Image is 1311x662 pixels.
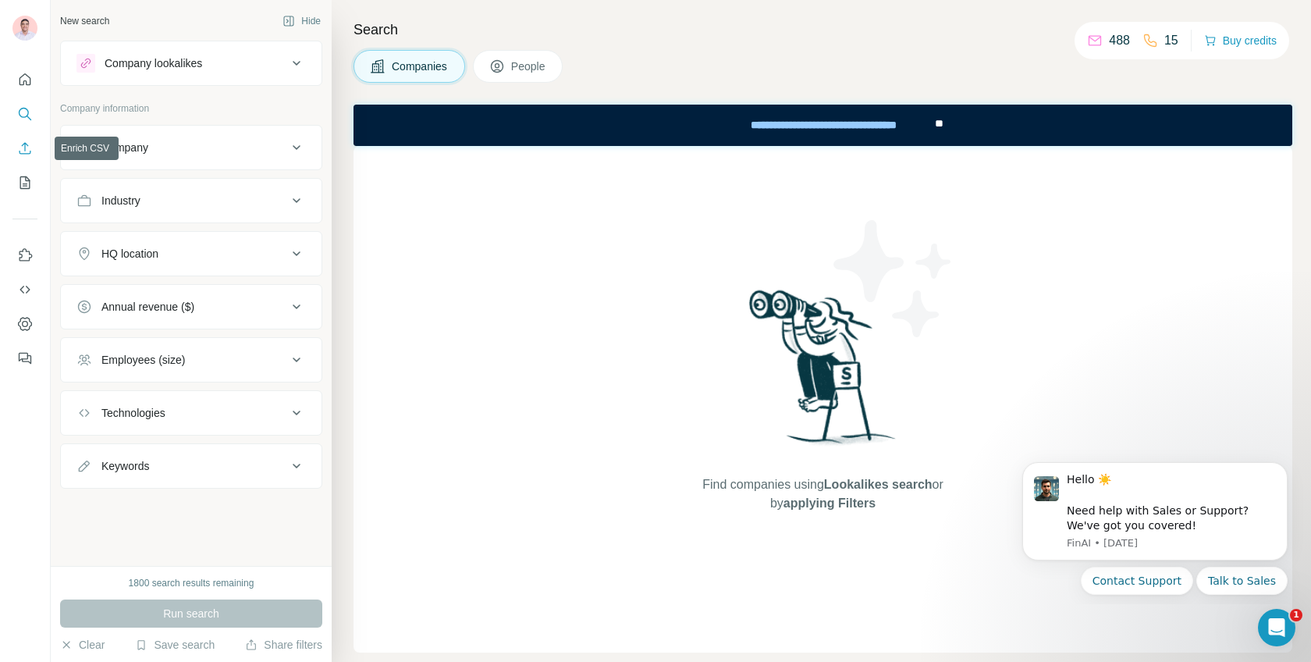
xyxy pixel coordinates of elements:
div: Technologies [101,405,165,421]
div: Annual revenue ($) [101,299,194,315]
button: Share filters [245,637,322,653]
button: Keywords [61,447,322,485]
span: 1 [1290,609,1302,621]
button: Use Surfe on LinkedIn [12,241,37,269]
button: Industry [61,182,322,219]
div: Keywords [101,458,149,474]
button: Technologies [61,394,322,432]
p: 488 [1109,31,1130,50]
button: My lists [12,169,37,197]
button: Save search [135,637,215,653]
h4: Search [354,19,1292,41]
button: Feedback [12,344,37,372]
button: Search [12,100,37,128]
div: Industry [101,193,140,208]
div: HQ location [101,246,158,262]
div: Company lookalikes [105,55,202,71]
span: People [511,59,547,74]
button: Buy credits [1204,30,1277,52]
iframe: Intercom live chat [1258,609,1295,646]
button: Dashboard [12,310,37,338]
img: Surfe Illustration - Woman searching with binoculars [742,286,904,460]
button: Annual revenue ($) [61,288,322,326]
div: New search [60,14,109,28]
div: Company [101,140,148,155]
p: 15 [1164,31,1178,50]
span: Find companies using or by [698,475,947,513]
div: Employees (size) [101,352,185,368]
div: 1800 search results remaining [129,576,254,590]
p: Company information [60,101,322,116]
button: Clear [60,637,105,653]
button: Company lookalikes [61,44,322,82]
button: Quick start [12,66,37,94]
iframe: Intercom notifications message [999,450,1311,604]
button: Company [61,129,322,166]
button: HQ location [61,235,322,272]
button: Employees (size) [61,341,322,379]
span: applying Filters [783,496,876,510]
span: Companies [392,59,449,74]
button: Enrich CSV [12,134,37,162]
span: Lookalikes search [824,478,933,491]
img: Avatar [12,16,37,41]
iframe: Banner [354,105,1292,146]
button: Hide [272,9,332,33]
button: Use Surfe API [12,276,37,304]
img: Surfe Illustration - Stars [823,208,964,349]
